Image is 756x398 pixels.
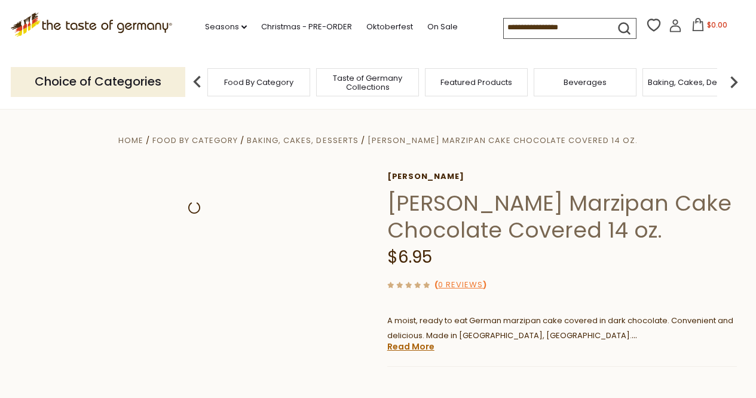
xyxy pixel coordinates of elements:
[387,172,737,181] a: [PERSON_NAME]
[224,78,293,87] a: Food By Category
[438,279,483,291] a: 0 Reviews
[564,78,607,87] a: Beverages
[185,70,209,94] img: previous arrow
[11,67,185,96] p: Choice of Categories
[707,20,727,30] span: $0.00
[387,245,432,269] span: $6.95
[387,341,434,353] a: Read More
[152,135,238,146] a: Food By Category
[247,135,358,146] a: Baking, Cakes, Desserts
[205,20,247,34] a: Seasons
[118,135,143,146] a: Home
[387,190,737,244] h1: [PERSON_NAME] Marzipan Cake Chocolate Covered 14 oz.
[427,20,458,34] a: On Sale
[320,74,415,92] a: Taste of Germany Collections
[261,20,352,34] a: Christmas - PRE-ORDER
[434,279,486,290] span: ( )
[648,78,740,87] a: Baking, Cakes, Desserts
[368,135,638,146] a: [PERSON_NAME] Marzipan Cake Chocolate Covered 14 oz.
[684,18,735,36] button: $0.00
[387,315,733,341] span: A moist, ready to eat German marzipan cake covered in dark chocolate. Convenient and delicious. M...
[440,78,512,87] a: Featured Products
[366,20,413,34] a: Oktoberfest
[722,70,746,94] img: next arrow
